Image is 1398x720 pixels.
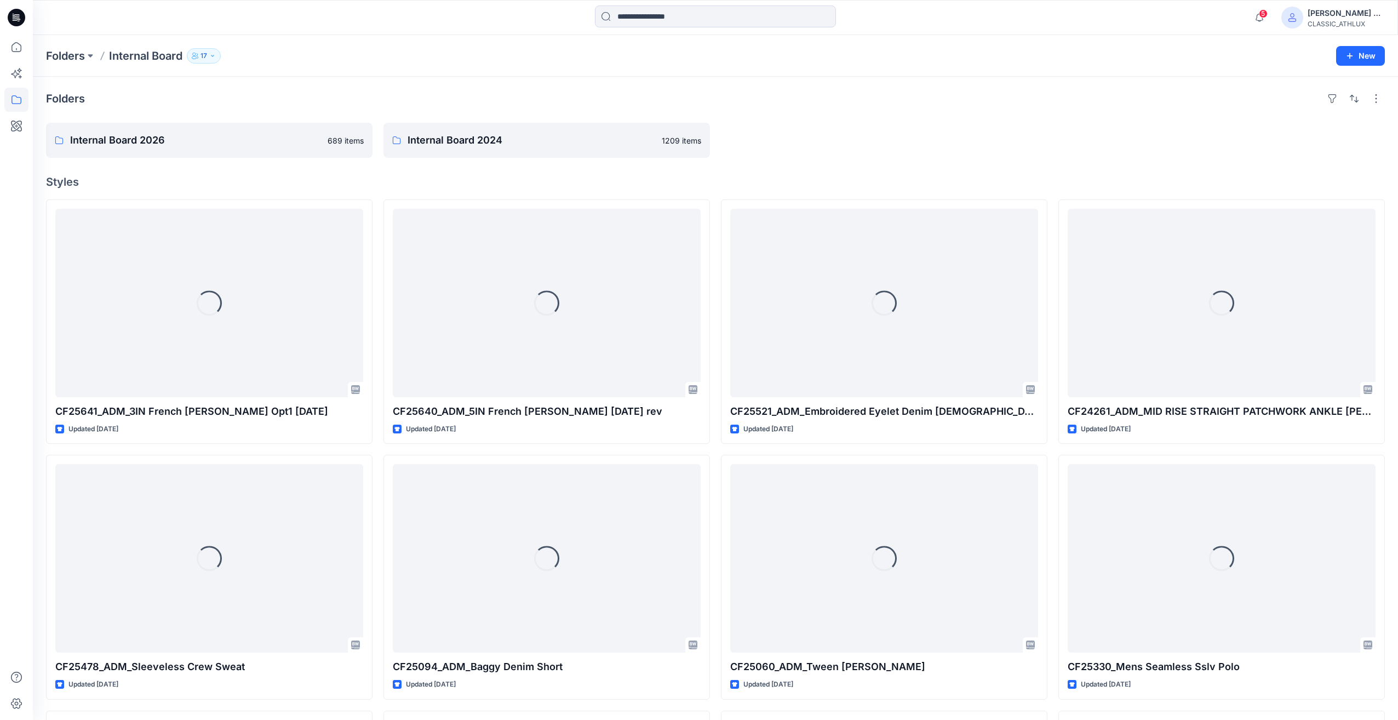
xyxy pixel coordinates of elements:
[730,659,1038,675] p: CF25060_ADM_Tween [PERSON_NAME]
[46,48,85,64] a: Folders
[68,424,118,435] p: Updated [DATE]
[1068,659,1376,675] p: CF25330_Mens Seamless Sslv Polo
[1081,679,1131,690] p: Updated [DATE]
[55,659,363,675] p: CF25478_ADM_Sleeveless Crew Sweat
[406,679,456,690] p: Updated [DATE]
[70,133,321,148] p: Internal Board 2026
[46,175,1385,188] h4: Styles
[1336,46,1385,66] button: New
[730,404,1038,419] p: CF25521_ADM_Embroidered Eyelet Denim [DEMOGRAPHIC_DATA] Jacket
[408,133,655,148] p: Internal Board 2024
[743,424,793,435] p: Updated [DATE]
[46,92,85,105] h4: Folders
[743,679,793,690] p: Updated [DATE]
[662,135,701,146] p: 1209 items
[1259,9,1268,18] span: 5
[393,404,701,419] p: CF25640_ADM_5IN French [PERSON_NAME] [DATE] rev
[1308,7,1384,20] div: [PERSON_NAME] Cfai
[68,679,118,690] p: Updated [DATE]
[187,48,221,64] button: 17
[393,659,701,675] p: CF25094_ADM_Baggy Denim Short
[55,404,363,419] p: CF25641_ADM_3IN French [PERSON_NAME] Opt1 [DATE]
[1081,424,1131,435] p: Updated [DATE]
[1308,20,1384,28] div: CLASSIC_ATHLUX
[1068,404,1376,419] p: CF24261_ADM_MID RISE STRAIGHT PATCHWORK ANKLE [PERSON_NAME]
[46,123,373,158] a: Internal Board 2026689 items
[328,135,364,146] p: 689 items
[1288,13,1297,22] svg: avatar
[406,424,456,435] p: Updated [DATE]
[109,48,182,64] p: Internal Board
[383,123,710,158] a: Internal Board 20241209 items
[200,50,207,62] p: 17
